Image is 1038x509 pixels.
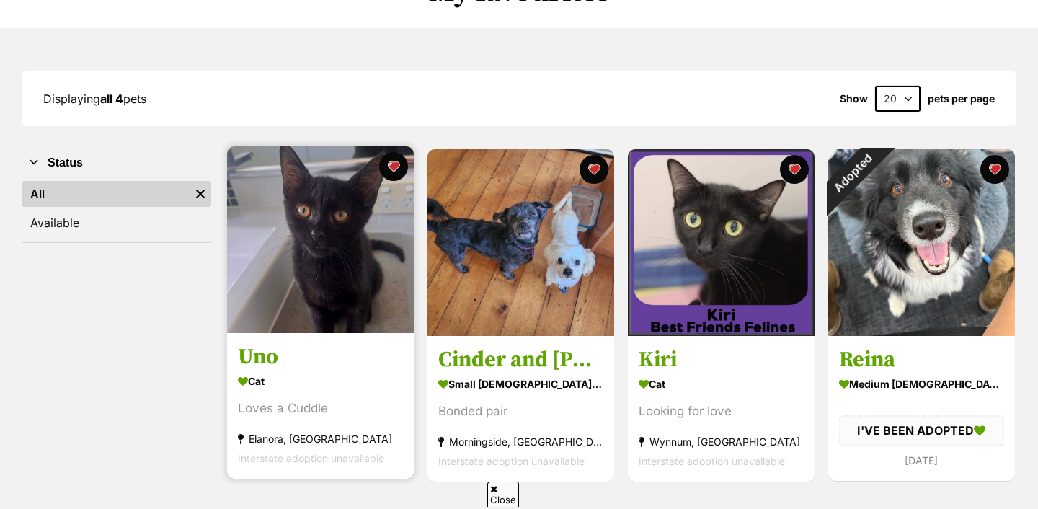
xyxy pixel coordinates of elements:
[840,93,868,105] span: Show
[839,374,1004,395] div: medium [DEMOGRAPHIC_DATA] Dog
[238,430,403,449] div: Elanora, [GEOGRAPHIC_DATA]
[809,130,895,216] div: Adopted
[828,324,1015,339] a: Adopted
[438,402,603,422] div: Bonded pair
[238,399,403,419] div: Loves a Cuddle
[628,149,815,336] img: Kiri
[227,146,414,333] img: Uno
[828,149,1015,336] img: Reina
[828,336,1015,481] a: Reina medium [DEMOGRAPHIC_DATA] Dog I'VE BEEN ADOPTED [DATE] favourite
[22,210,211,236] a: Available
[438,347,603,374] h3: Cinder and [PERSON_NAME]
[639,347,804,374] h3: Kiri
[839,416,1004,446] div: I'VE BEEN ADOPTED
[427,149,614,336] img: Cinder and AJ
[639,456,785,468] span: Interstate adoption unavailable
[43,92,146,106] span: Displaying pets
[238,453,384,465] span: Interstate adoption unavailable
[22,181,190,207] a: All
[22,178,211,242] div: Status
[238,371,403,392] div: Cat
[100,92,123,106] strong: all 4
[928,93,995,105] label: pets per page
[580,155,608,184] button: favourite
[780,155,809,184] button: favourite
[839,451,1004,470] div: [DATE]
[628,336,815,482] a: Kiri Cat Looking for love Wynnum, [GEOGRAPHIC_DATA] Interstate adoption unavailable favourite
[980,155,1009,184] button: favourite
[639,402,804,422] div: Looking for love
[227,333,414,479] a: Uno Cat Loves a Cuddle Elanora, [GEOGRAPHIC_DATA] Interstate adoption unavailable favourite
[438,433,603,452] div: Morningside, [GEOGRAPHIC_DATA]
[639,433,804,452] div: Wynnum, [GEOGRAPHIC_DATA]
[427,336,614,482] a: Cinder and [PERSON_NAME] small [DEMOGRAPHIC_DATA] Dog Bonded pair Morningside, [GEOGRAPHIC_DATA] ...
[438,374,603,395] div: small [DEMOGRAPHIC_DATA] Dog
[438,456,585,468] span: Interstate adoption unavailable
[379,152,408,181] button: favourite
[487,482,519,507] span: Close
[238,344,403,371] h3: Uno
[639,374,804,395] div: Cat
[839,347,1004,374] h3: Reina
[22,154,211,172] button: Status
[190,181,211,207] a: Remove filter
